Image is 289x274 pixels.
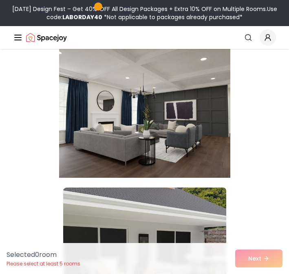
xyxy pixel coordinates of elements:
img: Room room-1 [59,44,230,181]
p: Selected 0 room [7,250,80,260]
a: Spacejoy [26,29,67,46]
p: Please select at least 5 rooms [7,261,80,267]
span: *Not applicable to packages already purchased* [102,13,243,21]
b: LABORDAY40 [62,13,102,21]
span: Use code: [46,5,277,21]
img: Spacejoy Logo [26,29,67,46]
div: [DATE] Design Fest – Get 40% OFF All Design Packages + Extra 10% OFF on Multiple Rooms. [3,5,286,21]
nav: Global [13,26,276,49]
